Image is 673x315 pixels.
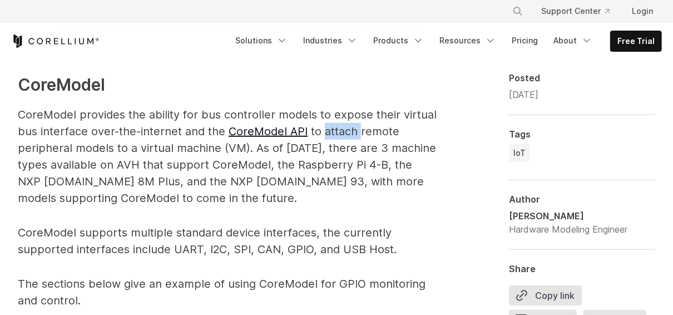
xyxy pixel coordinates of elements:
span: IoT [513,147,526,159]
div: Author [509,194,655,205]
div: Navigation Menu [499,1,662,21]
a: Support Center [532,1,618,21]
a: Corellium Home [11,35,100,48]
a: CoreModel API [229,125,308,138]
a: Resources [433,31,503,51]
a: Pricing [505,31,545,51]
button: Search [508,1,528,21]
a: IoT [509,144,530,162]
a: About [547,31,599,51]
p: CoreModel supports multiple standard device interfaces, the currently supported interfaces includ... [18,224,437,258]
div: Share [509,263,655,274]
a: Login [623,1,662,21]
p: The sections below give an example of using CoreModel for GPIO monitoring and control. [18,275,437,309]
div: Hardware Modeling Engineer [509,223,627,236]
div: Posted [509,72,655,83]
h3: CoreModel [18,72,437,97]
a: Solutions [229,31,294,51]
span: [DATE] [509,89,538,100]
div: Navigation Menu [229,31,662,52]
a: Industries [296,31,364,51]
a: Free Trial [611,31,661,51]
div: [PERSON_NAME] [509,209,627,223]
p: CoreModel provides the ability for bus controller models to expose their virtual bus interface ov... [18,106,437,206]
button: Copy link [509,286,582,306]
a: Products [367,31,430,51]
div: Tags [509,129,655,140]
